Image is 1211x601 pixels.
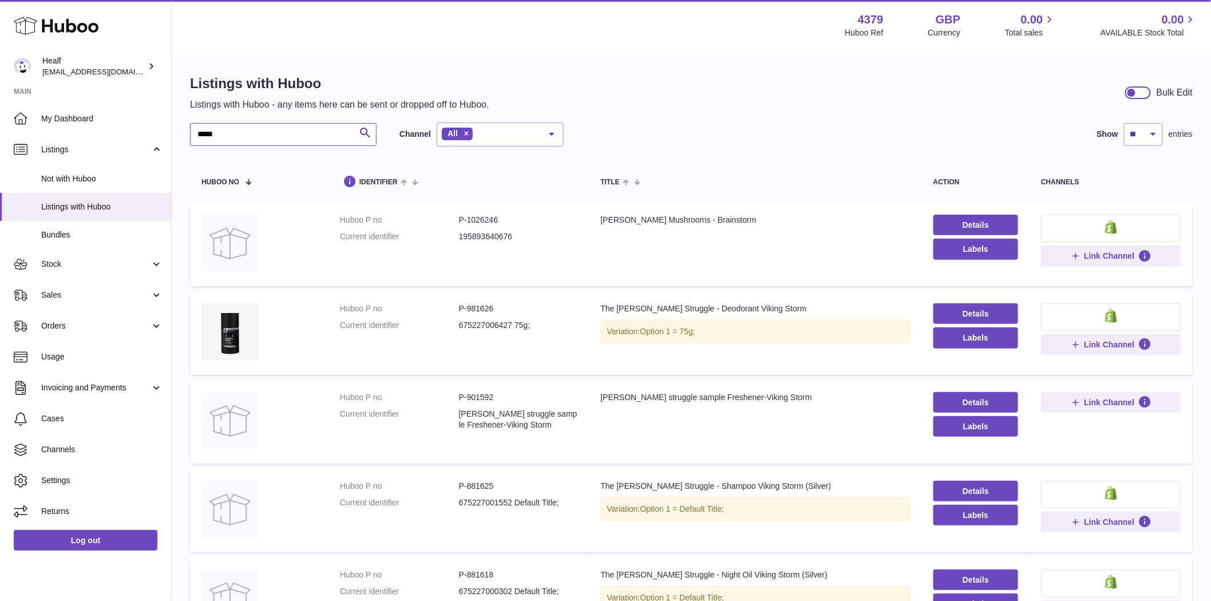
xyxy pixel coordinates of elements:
span: Link Channel [1085,339,1135,350]
span: My Dashboard [41,113,163,124]
button: Labels [933,505,1019,525]
span: [EMAIL_ADDRESS][DOMAIN_NAME] [42,67,168,76]
p: Listings with Huboo - any items here can be sent or dropped off to Huboo. [190,98,489,111]
div: The [PERSON_NAME] Struggle - Deodorant Viking Storm [601,303,911,314]
dd: P-881618 [459,570,578,580]
span: Cases [41,413,163,424]
a: Details [933,570,1019,590]
span: Not with Huboo [41,173,163,184]
button: Labels [933,416,1019,437]
a: Details [933,215,1019,235]
span: 0.00 [1021,12,1043,27]
span: title [601,179,620,186]
img: The Beard Struggle - Deodorant Viking Storm [201,303,259,361]
span: Invoicing and Payments [41,382,151,393]
a: Log out [14,530,157,551]
dt: Current identifier [340,231,459,242]
a: Details [933,303,1019,324]
strong: GBP [936,12,960,27]
span: Usage [41,351,163,362]
dt: Current identifier [340,497,459,508]
dt: Current identifier [340,409,459,430]
div: action [933,179,1019,186]
img: shopify-small.png [1105,575,1117,589]
label: Channel [399,129,431,140]
span: Returns [41,506,163,517]
button: Labels [933,327,1019,348]
img: Alice Mushrooms - Brainstorm [201,215,259,272]
button: Link Channel [1041,392,1181,413]
dd: 675227006427 75g; [459,320,578,331]
span: Listings with Huboo [41,201,163,212]
img: shopify-small.png [1105,220,1117,234]
div: Bulk Edit [1157,86,1193,99]
div: The [PERSON_NAME] Struggle - Shampoo Viking Storm (Silver) [601,481,911,492]
a: 0.00 AVAILABLE Stock Total [1101,12,1197,38]
dd: P-1026246 [459,215,578,226]
span: Total sales [1005,27,1056,38]
button: Link Channel [1041,246,1181,266]
span: Settings [41,475,163,486]
dt: Current identifier [340,586,459,597]
div: channels [1041,179,1181,186]
a: Details [933,392,1019,413]
span: Sales [41,290,151,300]
div: Variation: [601,320,911,343]
span: entries [1169,129,1193,140]
dd: P-981626 [459,303,578,314]
div: Healf [42,56,145,77]
span: Listings [41,144,151,155]
button: Link Channel [1041,334,1181,355]
button: Link Channel [1041,512,1181,532]
span: Link Channel [1085,517,1135,527]
span: Link Channel [1085,397,1135,408]
div: The [PERSON_NAME] Struggle - Night Oil Viking Storm (Silver) [601,570,911,580]
span: Option 1 = Default Title; [640,504,725,513]
img: internalAdmin-4379@internal.huboo.com [14,58,31,75]
div: Huboo Ref [845,27,884,38]
img: The Beard Struggle - Shampoo Viking Storm (Silver) [201,481,259,538]
span: identifier [359,179,398,186]
dt: Huboo P no [340,215,459,226]
span: Channels [41,444,163,455]
button: Labels [933,239,1019,259]
dt: Huboo P no [340,303,459,314]
strong: 4379 [858,12,884,27]
dt: Huboo P no [340,570,459,580]
h1: Listings with Huboo [190,74,489,93]
dd: 675227001552 Default Title; [459,497,578,508]
img: beard struggle sample Freshener-Viking Storm [201,392,259,449]
img: shopify-small.png [1105,487,1117,500]
div: [PERSON_NAME] Mushrooms - Brainstorm [601,215,911,226]
span: AVAILABLE Stock Total [1101,27,1197,38]
span: Option 1 = 75g; [640,327,695,336]
div: Currency [928,27,961,38]
span: All [448,129,458,138]
span: Stock [41,259,151,270]
img: shopify-small.png [1105,309,1117,323]
a: 0.00 Total sales [1005,12,1056,38]
dd: [PERSON_NAME] struggle sample Freshener-Viking Storm [459,409,578,430]
span: Orders [41,321,151,331]
dd: 195893640676 [459,231,578,242]
div: Variation: [601,497,911,521]
dt: Huboo P no [340,392,459,403]
dd: P-901592 [459,392,578,403]
span: 0.00 [1162,12,1184,27]
div: [PERSON_NAME] struggle sample Freshener-Viking Storm [601,392,911,403]
dt: Current identifier [340,320,459,331]
a: Details [933,481,1019,501]
dd: P-881625 [459,481,578,492]
span: Huboo no [201,179,239,186]
span: Link Channel [1085,251,1135,261]
label: Show [1097,129,1118,140]
dt: Huboo P no [340,481,459,492]
span: Bundles [41,230,163,240]
dd: 675227000302 Default Title; [459,586,578,597]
